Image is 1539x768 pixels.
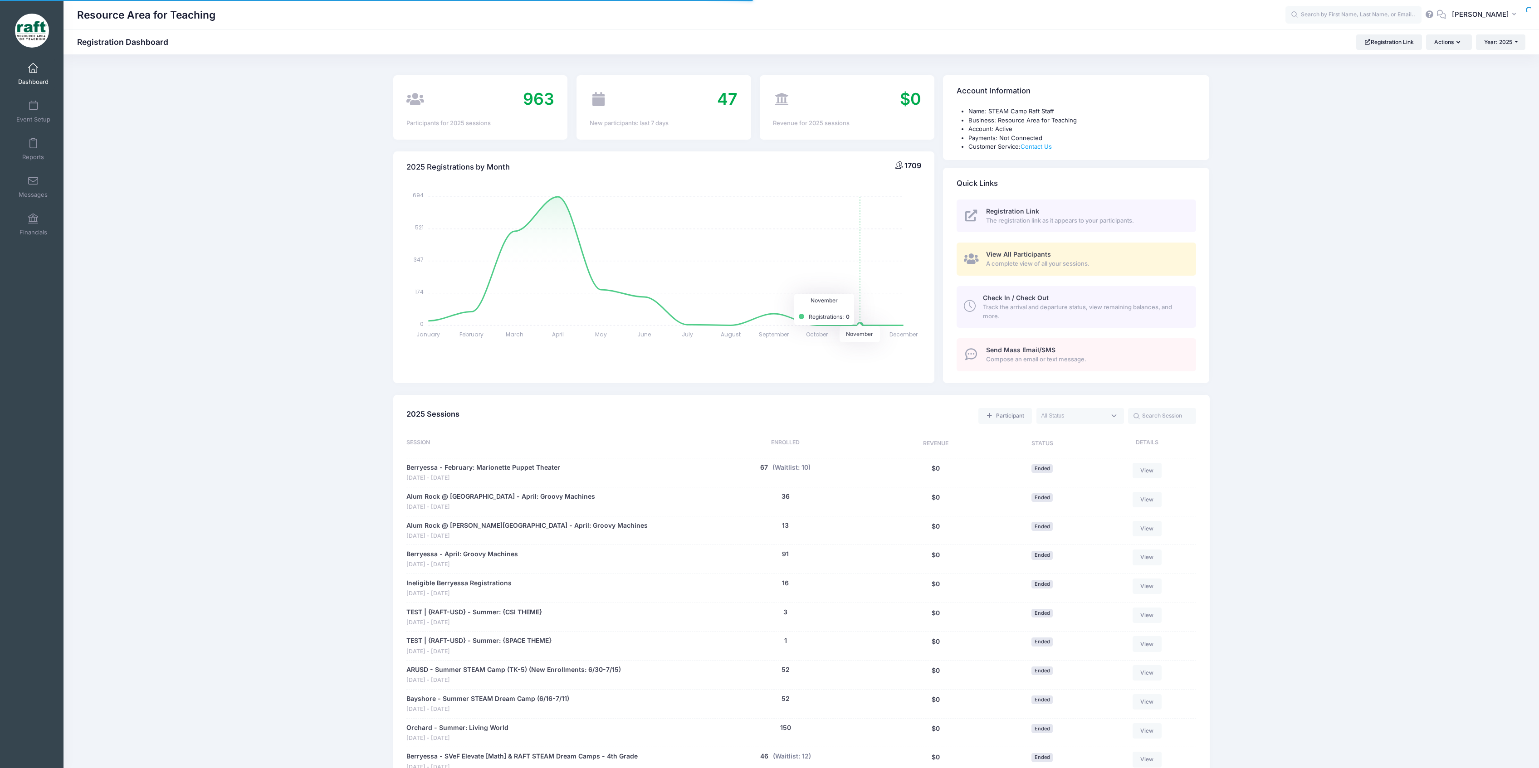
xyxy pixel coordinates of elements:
span: Ended [1031,580,1053,588]
span: Ended [1031,609,1053,617]
tspan: February [459,331,484,338]
span: $0 [900,89,921,109]
span: Year: 2025 [1484,39,1512,45]
div: Revenue for 2025 sessions [773,119,921,128]
div: $0 [880,578,991,598]
span: Dashboard [18,78,49,86]
a: Reports [12,133,55,165]
a: View [1133,608,1162,623]
input: Search by First Name, Last Name, or Email... [1285,6,1422,24]
span: [DATE] - [DATE] [406,589,512,598]
button: Actions [1426,34,1471,50]
img: Resource Area for Teaching [15,14,49,48]
div: $0 [880,463,991,482]
li: Name: STEAM Camp Raft Staff [968,107,1196,116]
button: 13 [782,521,789,530]
a: Alum Rock @ [GEOGRAPHIC_DATA] - April: Groovy Machines [406,492,595,501]
a: Ineligible Berryessa Registrations [406,578,512,588]
span: Ended [1031,493,1053,502]
a: Event Setup [12,96,55,127]
a: Bayshore - Summer STEAM Dream Camp (6/16-7/11) [406,694,569,704]
div: $0 [880,521,991,540]
span: A complete view of all your sessions. [986,259,1186,268]
button: 91 [782,549,789,559]
span: Reports [22,153,44,161]
span: Ended [1031,522,1053,530]
a: View [1133,694,1162,710]
a: View [1133,665,1162,681]
span: The registration link as it appears to your participants. [986,216,1186,225]
span: Send Mass Email/SMS [986,346,1055,354]
span: Ended [1031,753,1053,762]
span: [DATE] - [DATE] [406,532,648,540]
button: 67 [760,463,768,472]
div: $0 [880,492,991,511]
span: 963 [523,89,554,109]
div: Details [1094,438,1196,449]
div: Revenue [880,438,991,449]
a: Berryessa - February: Marionette Puppet Theater [406,463,560,472]
a: Check In / Check Out Track the arrival and departure status, view remaining balances, and more. [957,286,1196,328]
a: Orchard - Summer: Living World [406,723,508,733]
div: $0 [880,549,991,569]
span: [DATE] - [DATE] [406,705,569,714]
tspan: November [846,331,875,338]
tspan: August [721,331,741,338]
span: 47 [717,89,738,109]
a: View [1133,549,1162,565]
a: View [1133,723,1162,739]
a: TEST | {RAFT-USD} - Summer: {CSI THEME} [406,608,542,617]
h1: Registration Dashboard [77,37,176,47]
div: $0 [880,723,991,743]
tspan: September [759,331,789,338]
button: 1 [784,636,787,646]
a: View [1133,752,1162,767]
tspan: June [637,331,651,338]
div: Status [991,438,1093,449]
span: Ended [1031,464,1053,473]
a: Financials [12,209,55,240]
div: $0 [880,636,991,656]
a: Dashboard [12,58,55,90]
tspan: 694 [413,191,424,199]
a: View [1133,463,1162,478]
button: Year: 2025 [1476,34,1525,50]
a: Alum Rock @ [PERSON_NAME][GEOGRAPHIC_DATA] - April: Groovy Machines [406,521,648,530]
a: View All Participants A complete view of all your sessions. [957,243,1196,276]
button: 3 [783,608,787,617]
a: TEST | {RAFT-USD} - Summer: {SPACE THEME} [406,636,552,646]
span: Registration Link [986,207,1039,215]
span: [DATE] - [DATE] [406,474,560,482]
a: Contact Us [1021,143,1052,150]
li: Customer Service: [968,142,1196,151]
span: 2025 Sessions [406,409,459,418]
button: 52 [782,665,790,675]
tspan: October [806,331,828,338]
div: $0 [880,694,991,714]
button: (Waitlist: 12) [773,752,811,761]
div: Enrolled [691,438,880,449]
tspan: 174 [415,288,424,296]
span: 1709 [904,161,921,170]
span: Event Setup [16,116,50,123]
tspan: January [416,331,440,338]
li: Account: Active [968,125,1196,134]
span: [DATE] - [DATE] [406,676,621,685]
span: [PERSON_NAME] [1452,10,1509,19]
span: Ended [1031,637,1053,646]
textarea: Search [1041,412,1106,420]
span: Ended [1031,724,1053,733]
span: Compose an email or text message. [986,355,1186,364]
span: Check In / Check Out [983,294,1049,301]
span: [DATE] - [DATE] [406,734,508,743]
button: 36 [782,492,790,501]
a: Send Mass Email/SMS Compose an email or text message. [957,338,1196,371]
button: [PERSON_NAME] [1446,5,1525,25]
button: 150 [780,723,791,733]
li: Payments: Not Connected [968,134,1196,143]
h1: Resource Area for Teaching [77,5,215,25]
span: [DATE] - [DATE] [406,647,552,656]
a: Berryessa - April: Groovy Machines [406,549,518,559]
tspan: 521 [415,224,424,231]
button: 46 [760,752,768,761]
